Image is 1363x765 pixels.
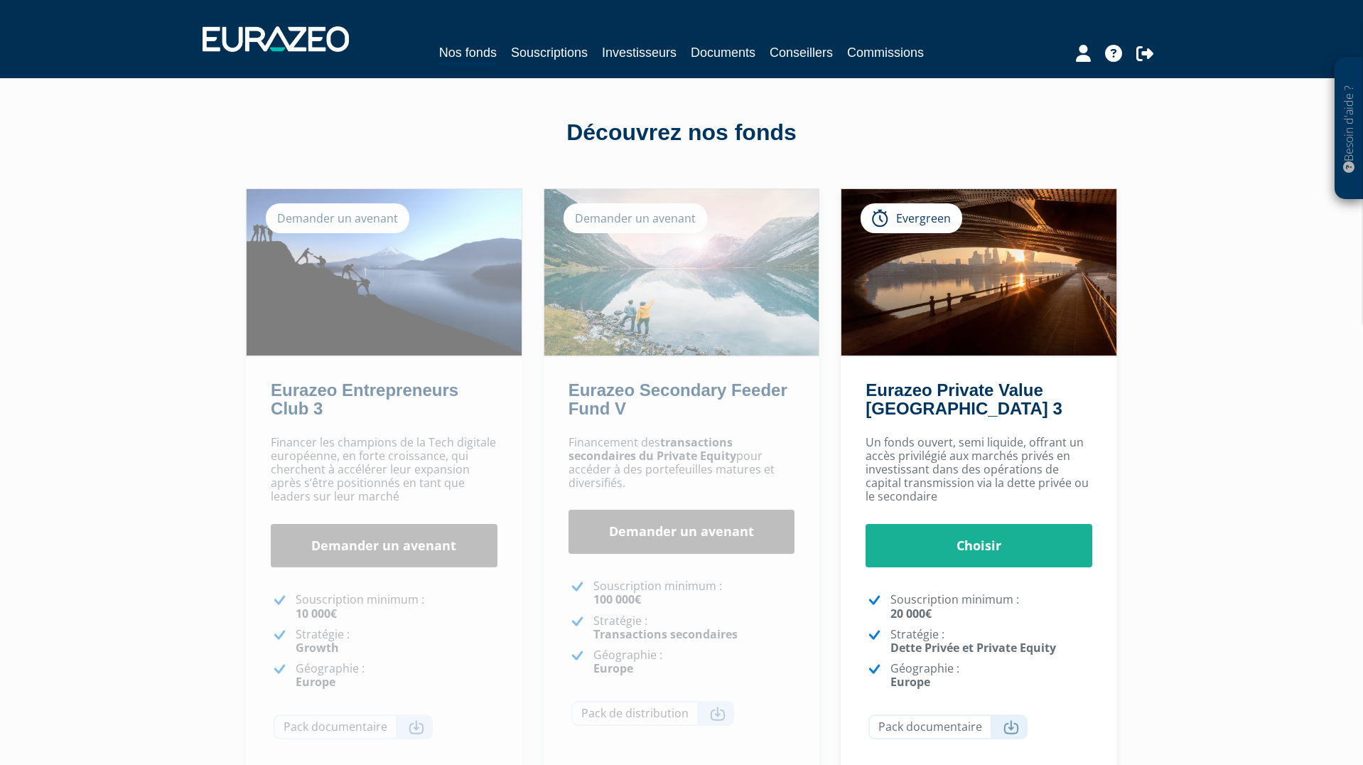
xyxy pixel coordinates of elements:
a: Eurazeo Secondary Feeder Fund V [569,380,787,418]
a: Pack documentaire [274,715,433,739]
a: Pack de distribution [571,701,734,726]
div: Demander un avenant [564,203,707,233]
p: Souscription minimum : [890,593,1092,620]
img: Eurazeo Secondary Feeder Fund V [544,189,819,355]
img: Eurazeo Entrepreneurs Club 3 [247,189,522,355]
img: 1732889491-logotype_eurazeo_blanc_rvb.png [203,26,349,52]
a: Investisseurs [602,43,677,63]
strong: Europe [593,660,633,676]
p: Géographie : [593,648,795,675]
a: Choisir [866,524,1092,568]
a: Demander un avenant [569,510,795,554]
strong: 100 000€ [593,592,641,607]
div: Découvrez nos fonds [276,117,1087,149]
p: Géographie : [296,662,497,689]
a: Demander un avenant [271,524,497,568]
p: Géographie : [890,662,1092,689]
p: Souscription minimum : [593,579,795,606]
p: Souscription minimum : [296,593,497,620]
p: Stratégie : [890,628,1092,655]
strong: Dette Privée et Private Equity [890,640,1056,656]
strong: Growth [296,640,339,656]
p: Un fonds ouvert, semi liquide, offrant un accès privilégié aux marchés privés en investissant dan... [866,436,1092,504]
p: Stratégie : [296,628,497,655]
a: Conseillers [770,43,833,63]
a: Nos fonds [439,43,497,65]
strong: Transactions secondaires [593,626,738,642]
p: Besoin d'aide ? [1341,65,1357,193]
div: Evergreen [861,203,962,233]
div: Demander un avenant [266,203,409,233]
p: Stratégie : [593,614,795,641]
a: Eurazeo Private Value [GEOGRAPHIC_DATA] 3 [866,380,1062,418]
strong: Europe [296,674,335,690]
a: Eurazeo Entrepreneurs Club 3 [271,380,458,418]
a: Documents [691,43,755,63]
strong: transactions secondaires du Private Equity [569,434,736,464]
p: Financement des pour accéder à des portefeuilles matures et diversifiés. [569,436,795,491]
strong: 20 000€ [890,606,932,621]
strong: Europe [890,674,930,690]
p: Financer les champions de la Tech digitale européenne, en forte croissance, qui cherchent à accél... [271,436,497,504]
img: Eurazeo Private Value Europe 3 [841,189,1116,355]
a: Souscriptions [511,43,588,63]
strong: 10 000€ [296,606,337,621]
a: Pack documentaire [868,715,1028,739]
a: Commissions [847,43,924,63]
